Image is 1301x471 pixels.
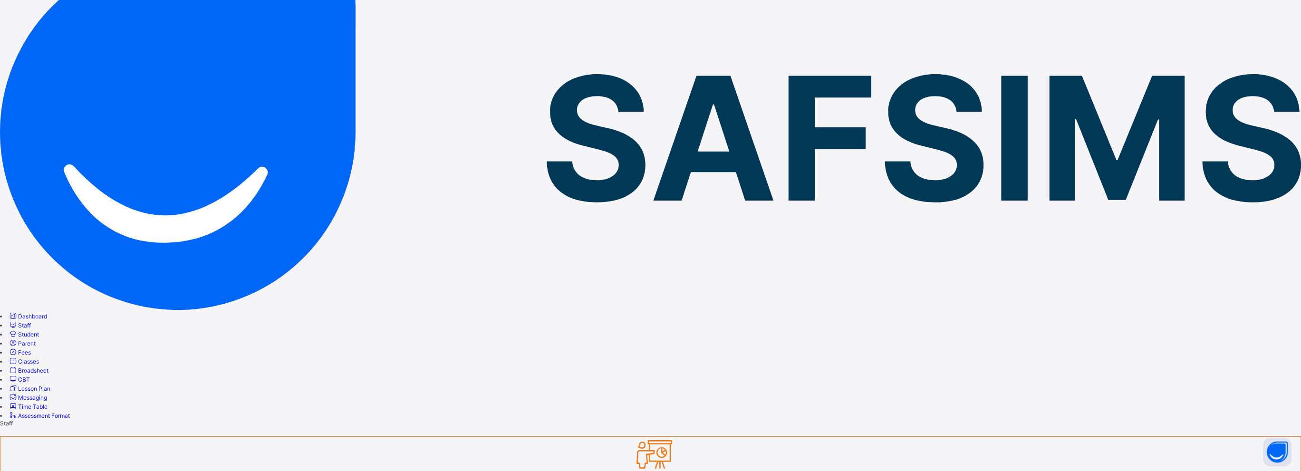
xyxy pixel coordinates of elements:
[18,412,70,419] span: Assessment Format
[8,394,47,401] a: Messaging
[1263,438,1291,466] button: Open asap
[18,340,36,347] span: Parent
[18,313,47,320] span: Dashboard
[8,403,48,410] a: Time Table
[8,322,31,329] a: Staff
[18,358,39,365] span: Classes
[8,349,31,356] a: Fees
[18,403,48,410] span: Time Table
[18,367,48,374] span: Broadsheet
[18,349,31,356] span: Fees
[8,376,30,383] a: CBT
[8,340,36,347] a: Parent
[8,313,47,320] a: Dashboard
[18,331,39,338] span: Student
[18,376,30,383] span: CBT
[18,322,31,329] span: Staff
[18,394,47,401] span: Messaging
[8,412,70,419] a: Assessment Format
[8,367,48,374] a: Broadsheet
[8,385,50,392] a: Lesson Plan
[8,331,39,338] a: Student
[8,358,39,365] a: Classes
[18,385,50,392] span: Lesson Plan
